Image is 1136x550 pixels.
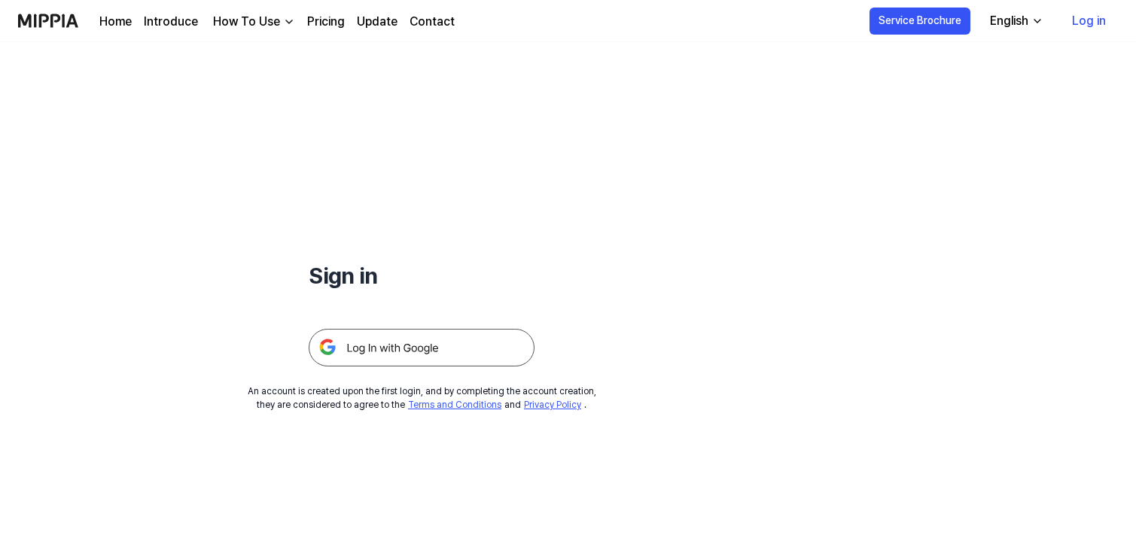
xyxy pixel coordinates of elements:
[307,13,345,31] a: Pricing
[357,13,397,31] a: Update
[210,13,295,31] button: How To Use
[283,16,295,28] img: down
[309,259,534,293] h1: Sign in
[524,400,581,410] a: Privacy Policy
[870,8,970,35] button: Service Brochure
[408,400,501,410] a: Terms and Conditions
[309,329,534,366] img: 구글 로그인 버튼
[210,13,283,31] div: How To Use
[987,12,1031,30] div: English
[978,6,1052,36] button: English
[99,13,132,31] a: Home
[410,13,455,31] a: Contact
[248,384,596,412] div: An account is created upon the first login, and by completing the account creation, they are cons...
[144,13,198,31] a: Introduce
